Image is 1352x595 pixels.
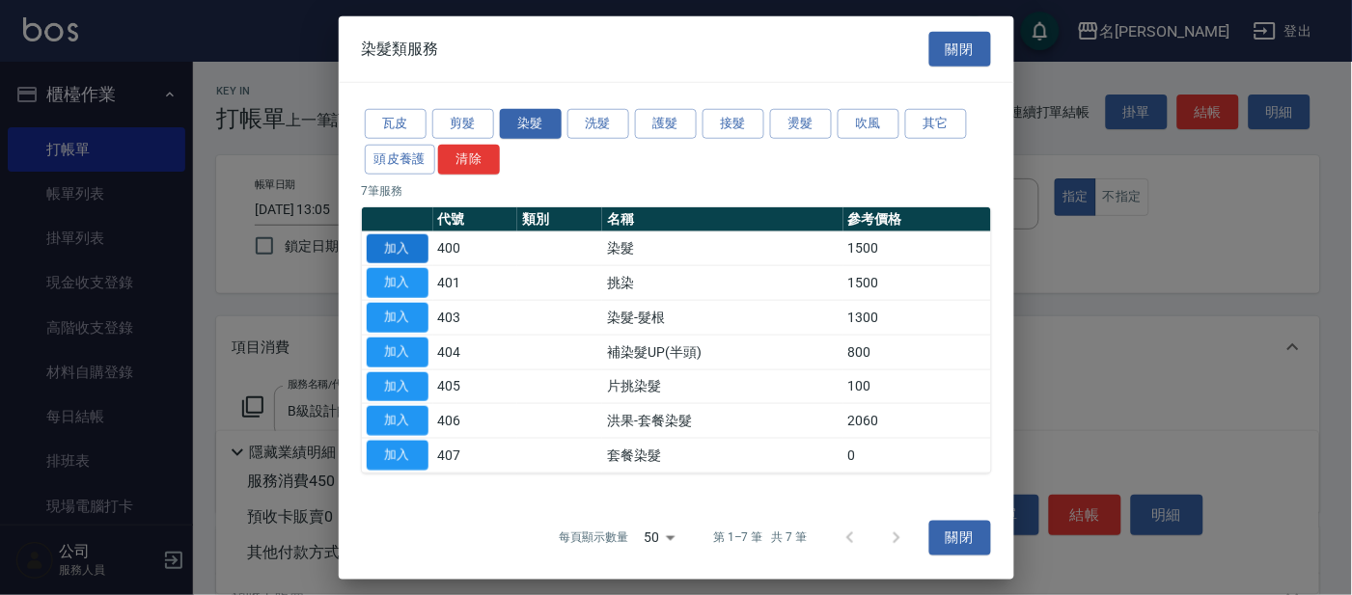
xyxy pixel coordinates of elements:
th: 類別 [517,206,602,231]
th: 代號 [433,206,518,231]
td: 補染髮UP(半頭) [602,335,842,369]
td: 1300 [843,300,991,335]
td: 2060 [843,404,991,439]
button: 加入 [367,338,428,367]
td: 403 [433,300,518,335]
button: 燙髮 [770,109,832,139]
button: 剪髮 [432,109,494,139]
td: 400 [433,231,518,266]
button: 染髮 [500,109,562,139]
td: 挑染 [602,266,842,301]
button: 吹風 [838,109,899,139]
td: 401 [433,266,518,301]
td: 片挑染髮 [602,369,842,404]
button: 護髮 [635,109,697,139]
button: 加入 [367,233,428,263]
button: 關閉 [929,520,991,555]
td: 洪果-套餐染髮 [602,404,842,439]
button: 加入 [367,303,428,333]
p: 第 1–7 筆 共 7 筆 [713,529,807,547]
button: 頭皮養護 [365,145,436,175]
button: 關閉 [929,31,991,67]
button: 加入 [367,371,428,401]
button: 接髮 [703,109,764,139]
button: 加入 [367,441,428,471]
td: 406 [433,404,518,439]
div: 50 [636,512,682,564]
button: 洗髮 [567,109,629,139]
td: 405 [433,369,518,404]
td: 染髮 [602,231,842,266]
button: 其它 [905,109,967,139]
th: 參考價格 [843,206,991,231]
button: 瓦皮 [365,109,427,139]
td: 0 [843,438,991,473]
button: 加入 [367,406,428,436]
td: 800 [843,335,991,369]
td: 407 [433,438,518,473]
td: 套餐染髮 [602,438,842,473]
button: 清除 [438,145,500,175]
p: 7 筆服務 [362,181,991,199]
th: 名稱 [602,206,842,231]
td: 100 [843,369,991,404]
td: 404 [433,335,518,369]
span: 染髮類服務 [362,40,439,59]
td: 1500 [843,266,991,301]
td: 1500 [843,231,991,266]
p: 每頁顯示數量 [559,529,628,547]
td: 染髮-髮根 [602,300,842,335]
button: 加入 [367,268,428,298]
